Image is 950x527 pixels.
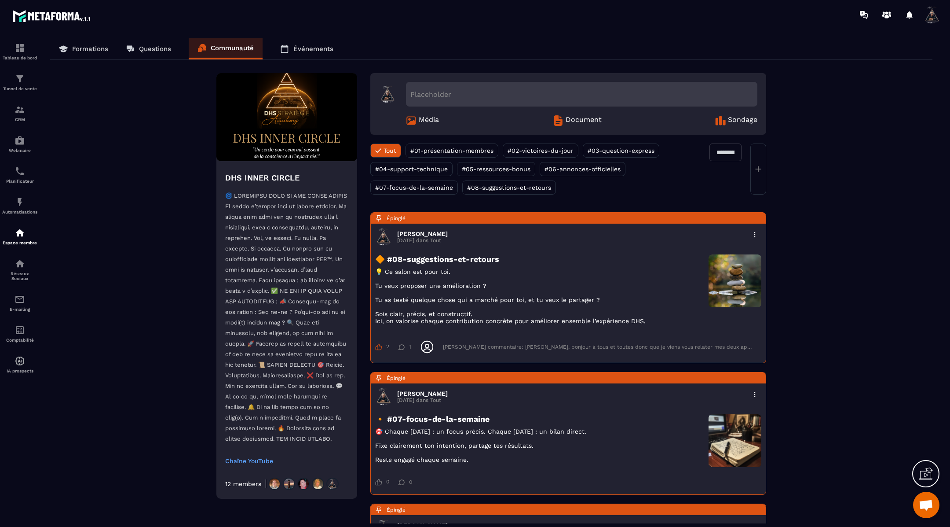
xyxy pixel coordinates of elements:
p: Planificateur [2,179,37,184]
img: automations [15,228,25,238]
span: Document [566,115,602,126]
img: https://production-metaforma-bucket.s3.fr-par.scw.cloud/production-metaforma-bucket/users/May2025... [312,478,324,490]
span: #04-support-technique [375,166,448,173]
img: https://production-metaforma-bucket.s3.fr-par.scw.cloud/production-metaforma-bucket/users/May2025... [283,478,295,490]
img: logo [12,8,91,24]
span: #03-question-express [588,147,654,154]
img: https://production-metaforma-bucket.s3.fr-par.scw.cloud/production-metaforma-bucket/users/June202... [297,478,310,490]
a: formationformationCRM [2,98,37,129]
a: Événements [271,38,342,59]
p: E-mailing [2,307,37,312]
span: Sondage [728,115,757,126]
span: #06-annonces-officielles [544,166,621,173]
h3: [PERSON_NAME] [397,390,448,397]
span: #01-présentation-membres [410,147,493,154]
img: https://production-metaforma-bucket.s3.fr-par.scw.cloud/production-metaforma-bucket/users/August2... [268,478,281,490]
span: Épinglé [387,215,406,221]
a: Communauté [189,38,263,59]
a: schedulerschedulerPlanificateur [2,159,37,190]
a: Formations [50,38,117,59]
span: 1 [409,344,411,350]
img: formation [15,74,25,84]
p: 🎯 Chaque [DATE] : un focus précis. Chaque [DATE] : un bilan direct. Fixe clairement ton intention... [375,428,704,463]
img: automations [15,356,25,366]
span: #08-suggestions-et-retours [467,184,551,191]
p: [DATE] dans Tout [397,237,448,243]
p: [DATE] dans Tout [397,397,448,403]
p: Événements [293,45,333,53]
span: Épinglé [387,507,406,513]
p: Communauté [211,44,254,52]
img: social-network [15,258,25,269]
p: Comptabilité [2,338,37,343]
p: Tunnel de vente [2,86,37,91]
span: Média [419,115,439,126]
span: Épinglé [387,375,406,381]
a: automationsautomationsAutomatisations [2,190,37,221]
p: Webinaire [2,148,37,153]
p: Formations [72,45,108,53]
p: Questions [139,45,171,53]
h3: 🔸 #07-focus-de-la-semaine [375,414,704,424]
div: [PERSON_NAME] commentaire: [PERSON_NAME], bonjour à tous et toutes donc que je viens vous relater... [443,344,753,350]
a: automationsautomationsEspace membre [2,221,37,252]
img: scheduler [15,166,25,177]
p: Espace membre [2,240,37,245]
a: Ouvrir le chat [913,492,939,518]
h3: 🔶 #08-suggestions-et-retours [375,254,704,264]
p: Tableau de bord [2,55,37,60]
img: automations [15,197,25,207]
p: Réseaux Sociaux [2,271,37,281]
p: 💡 Ce salon est pour toi. Tu veux proposer une amélioration ? Tu as testé quelque chose qui a marc... [375,268,704,324]
p: Automatisations [2,210,37,214]
span: 0 [409,479,412,485]
span: Tout [384,147,396,154]
img: email [15,294,25,305]
img: user photo [709,254,761,307]
a: formationformationTunnel de vente [2,67,37,98]
a: Chaîne YouTube [225,457,348,464]
p: 🌀 LOREMIPSU DOLO SI AME CONSE ADIPIS El seddo e’tempor inci ut labore etdolor. Ma aliqua enim adm... [225,191,348,444]
span: 0 [386,479,389,486]
span: 2 [386,343,389,350]
img: formation [15,104,25,115]
img: accountant [15,325,25,335]
a: accountantaccountantComptabilité [2,318,37,349]
h3: [PERSON_NAME] [397,230,448,237]
p: IA prospects [2,369,37,373]
span: #02-victoires-du-jour [508,147,574,154]
img: formation [15,43,25,53]
a: Questions [117,38,180,59]
img: https://production-metaforma-bucket.s3.fr-par.scw.cloud/production-metaforma-bucket/users/July202... [326,478,339,490]
a: emailemailE-mailing [2,287,37,318]
p: CRM [2,117,37,122]
img: automations [15,135,25,146]
span: #07-focus-de-la-semaine [375,184,453,191]
a: social-networksocial-networkRéseaux Sociaux [2,252,37,287]
div: 12 members [225,480,261,487]
span: #05-ressources-bonus [462,166,530,173]
a: automationsautomationsWebinaire [2,129,37,159]
div: Placeholder [406,82,757,107]
img: Community background [216,73,357,161]
h4: DHS INNER CIRCLE [225,172,348,184]
img: user photo [709,414,761,467]
a: formationformationTableau de bord [2,36,37,67]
